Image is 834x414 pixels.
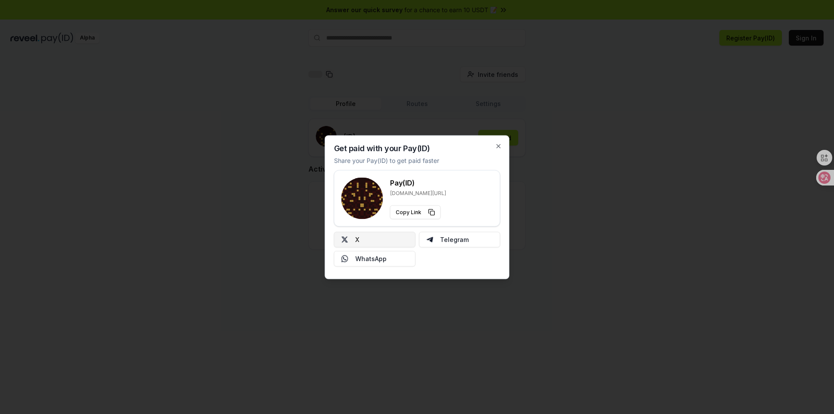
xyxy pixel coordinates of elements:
img: Whatsapp [341,255,348,262]
button: Telegram [419,232,500,247]
p: Share your Pay(ID) to get paid faster [334,156,439,165]
button: X [334,232,416,247]
img: X [341,236,348,243]
h2: Get paid with your Pay(ID) [334,144,430,152]
h3: Pay(ID) [390,177,446,188]
img: Telegram [426,236,433,243]
button: Copy Link [390,205,441,219]
p: [DOMAIN_NAME][URL] [390,189,446,196]
button: WhatsApp [334,251,416,266]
